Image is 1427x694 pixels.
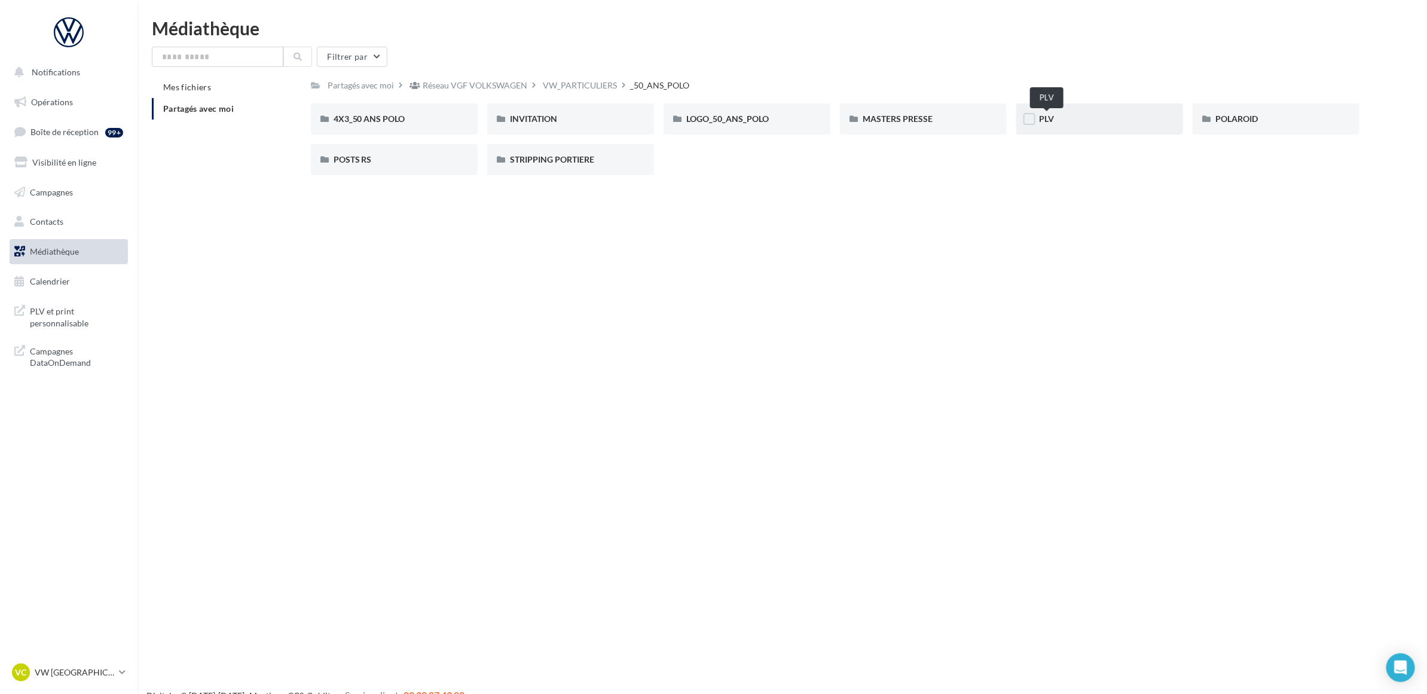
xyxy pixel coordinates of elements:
span: PLV [1039,114,1054,124]
div: _50_ANS_POLO [631,80,690,91]
a: Boîte de réception99+ [7,119,130,145]
span: Calendrier [30,276,70,286]
a: Contacts [7,209,130,234]
span: Campagnes [30,187,73,197]
div: 99+ [105,128,123,137]
div: Réseau VGF VOLKSWAGEN [423,80,528,91]
span: LOGO_50_ANS_POLO [686,114,769,124]
a: Opérations [7,90,130,115]
span: Notifications [32,67,80,77]
a: PLV et print personnalisable [7,298,130,334]
span: Mes fichiers [163,82,211,92]
div: Open Intercom Messenger [1386,653,1415,682]
a: Campagnes [7,180,130,205]
div: Partagés avec moi [328,80,395,91]
button: Notifications [7,60,126,85]
a: Médiathèque [7,239,130,264]
span: Partagés avec moi [163,103,234,114]
span: MASTERS PRESSE [863,114,933,124]
span: VC [16,667,27,678]
a: Calendrier [7,269,130,294]
span: PLV et print personnalisable [30,303,123,329]
a: Campagnes DataOnDemand [7,338,130,374]
p: VW [GEOGRAPHIC_DATA] [35,667,114,678]
a: VC VW [GEOGRAPHIC_DATA] [10,661,128,684]
a: Visibilité en ligne [7,150,130,175]
span: Médiathèque [30,246,79,256]
span: Boîte de réception [30,127,99,137]
button: Filtrer par [317,47,387,67]
span: Visibilité en ligne [32,157,96,167]
span: POSTS RS [334,154,372,164]
div: PLV [1030,87,1064,108]
span: POLAROID [1215,114,1258,124]
span: INVITATION [510,114,557,124]
span: Campagnes DataOnDemand [30,343,123,369]
span: STRIPPING PORTIERE [510,154,594,164]
div: VW_PARTICULIERS [543,80,618,91]
div: Médiathèque [152,19,1413,37]
span: 4X3_50 ANS POLO [334,114,405,124]
span: Contacts [30,216,63,227]
span: Opérations [31,97,73,107]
